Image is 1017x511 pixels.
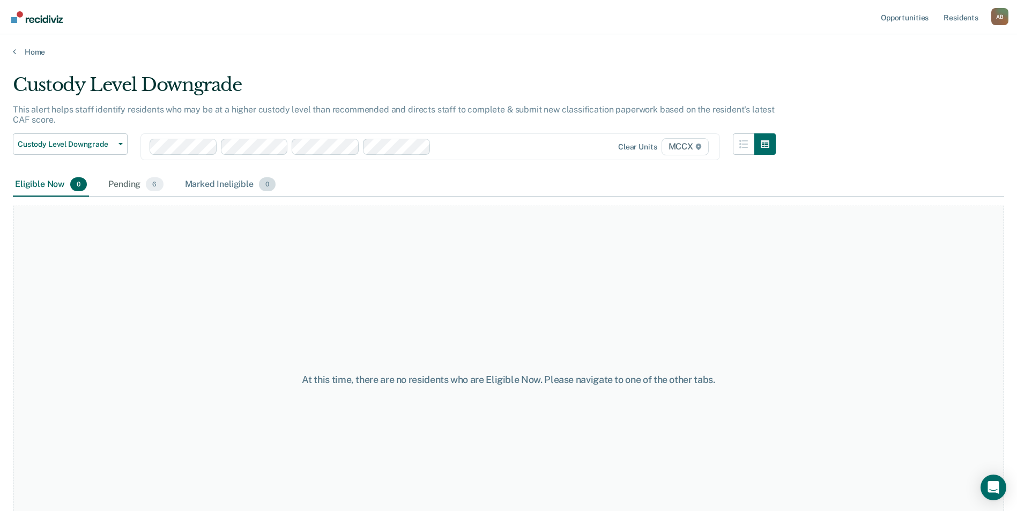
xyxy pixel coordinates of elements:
div: Eligible Now0 [13,173,89,197]
button: Profile dropdown button [991,8,1008,25]
div: Custody Level Downgrade [13,74,776,104]
span: 6 [146,177,163,191]
span: MCCX [662,138,709,155]
div: A B [991,8,1008,25]
div: Clear units [618,142,657,152]
a: Home [13,47,1004,57]
div: Open Intercom Messenger [981,475,1006,500]
button: Custody Level Downgrade [13,133,128,155]
div: Marked Ineligible0 [183,173,278,197]
div: At this time, there are no residents who are Eligible Now. Please navigate to one of the other tabs. [261,374,756,386]
span: Custody Level Downgrade [18,140,114,149]
span: 0 [70,177,87,191]
p: This alert helps staff identify residents who may be at a higher custody level than recommended a... [13,104,775,125]
div: Pending6 [106,173,165,197]
img: Recidiviz [11,11,63,23]
span: 0 [259,177,276,191]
